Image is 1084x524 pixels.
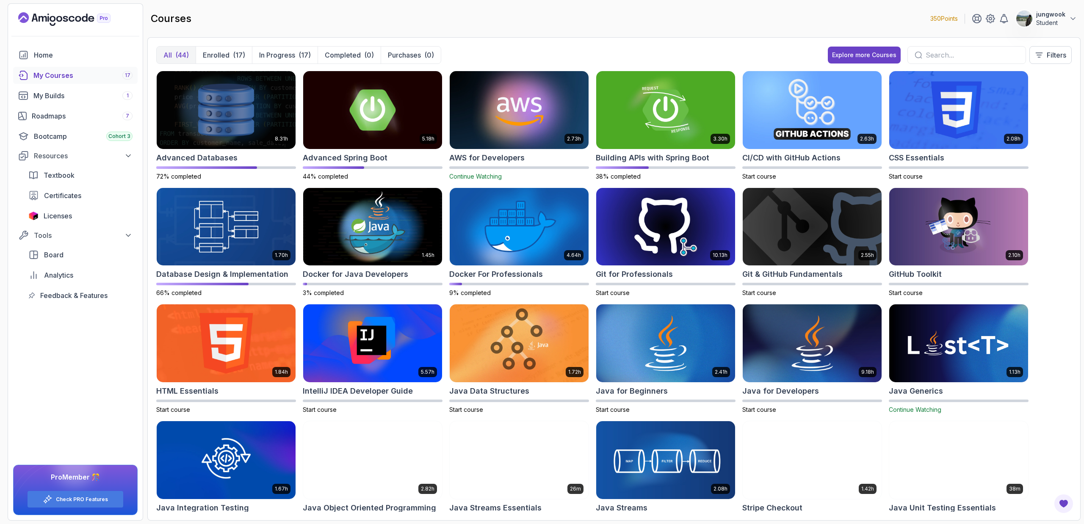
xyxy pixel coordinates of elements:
button: All(44) [157,47,196,63]
span: Analytics [44,270,73,280]
a: Java Generics card1.13hJava GenericsContinue Watching [889,304,1029,414]
img: IntelliJ IDEA Developer Guide card [303,304,442,382]
p: Enrolled [203,50,230,60]
img: Java for Developers card [743,304,882,382]
h2: Java for Beginners [596,385,668,397]
span: Start course [449,406,483,413]
h2: Advanced Spring Boot [303,152,387,164]
div: Explore more Courses [832,51,896,59]
button: Purchases(0) [381,47,441,63]
a: AWS for Developers card2.73hAWS for DevelopersContinue Watching [449,71,589,181]
h2: Java Streams [596,502,647,514]
div: Bootcamp [34,131,133,141]
h2: Java Streams Essentials [449,502,542,514]
p: 2.55h [861,252,874,259]
p: 2.73h [567,135,581,142]
a: Landing page [18,12,130,26]
a: home [13,47,138,63]
p: 3.30h [713,135,727,142]
button: Explore more Courses [828,47,901,63]
h2: Java Generics [889,385,943,397]
span: Continue Watching [889,406,941,413]
p: 350 Points [930,14,958,23]
img: Advanced Spring Boot card [303,71,442,149]
a: certificates [23,187,138,204]
h2: Java Unit Testing Essentials [889,502,996,514]
img: HTML Essentials card [157,304,296,382]
h2: Git for Professionals [596,268,673,280]
img: user profile image [1016,11,1032,27]
div: Roadmaps [32,111,133,121]
p: 2.08h [713,485,727,492]
p: Filters [1047,50,1066,60]
p: Completed [325,50,361,60]
img: CSS Essentials card [889,71,1028,149]
h2: Java Integration Testing [156,502,249,514]
p: 1.84h [275,369,288,375]
h2: Java Data Structures [449,385,529,397]
img: Docker For Professionals card [450,188,589,266]
a: textbook [23,167,138,184]
div: (17) [233,50,245,60]
span: 1 [127,92,129,99]
p: 1.72h [568,369,581,375]
div: (44) [175,50,189,60]
img: Git & GitHub Fundamentals card [743,188,882,266]
h2: AWS for Developers [449,152,525,164]
h2: CI/CD with GitHub Actions [742,152,841,164]
span: Start course [156,406,190,413]
h2: CSS Essentials [889,152,944,164]
a: Check PRO Features [56,496,108,503]
a: licenses [23,207,138,224]
input: Search... [926,50,1019,60]
p: All [163,50,172,60]
p: 2.41h [715,369,727,375]
p: 1.42h [861,485,874,492]
h2: courses [151,12,191,25]
p: 2.08h [1007,135,1020,142]
img: Java Generics card [889,304,1028,382]
span: Start course [742,406,776,413]
span: Start course [889,173,923,180]
span: Start course [303,406,337,413]
span: 7 [126,113,129,119]
div: My Courses [33,70,133,80]
p: Purchases [388,50,421,60]
h2: Java Object Oriented Programming [303,502,436,514]
p: In Progress [259,50,295,60]
a: courses [13,67,138,84]
p: 38m [1009,485,1020,492]
span: Start course [596,406,630,413]
button: Enrolled(17) [196,47,252,63]
a: analytics [23,267,138,284]
a: bootcamp [13,128,138,145]
a: Building APIs with Spring Boot card3.30hBuilding APIs with Spring Boot38% completed [596,71,736,181]
a: board [23,246,138,263]
a: Advanced Spring Boot card5.18hAdvanced Spring Boot44% completed [303,71,442,181]
p: Student [1036,19,1065,27]
span: Board [44,250,64,260]
p: 1.70h [275,252,288,259]
div: (17) [299,50,311,60]
span: Cohort 3 [108,133,130,140]
img: AWS for Developers card [450,71,589,149]
img: CI/CD with GitHub Actions card [743,71,882,149]
p: 2.63h [860,135,874,142]
p: 5.18h [422,135,434,142]
img: Java Integration Testing card [157,421,296,499]
h2: Docker for Java Developers [303,268,408,280]
img: Java Streams card [596,421,735,499]
div: Home [34,50,133,60]
span: Continue Watching [449,173,502,180]
h2: IntelliJ IDEA Developer Guide [303,385,413,397]
span: 66% completed [156,289,202,296]
p: 1.45h [422,252,434,259]
iframe: chat widget [1048,490,1076,516]
p: 10.13h [713,252,727,259]
span: Start course [889,289,923,296]
span: Start course [596,289,630,296]
span: 17 [125,72,130,79]
h2: HTML Essentials [156,385,218,397]
h2: Advanced Databases [156,152,238,164]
